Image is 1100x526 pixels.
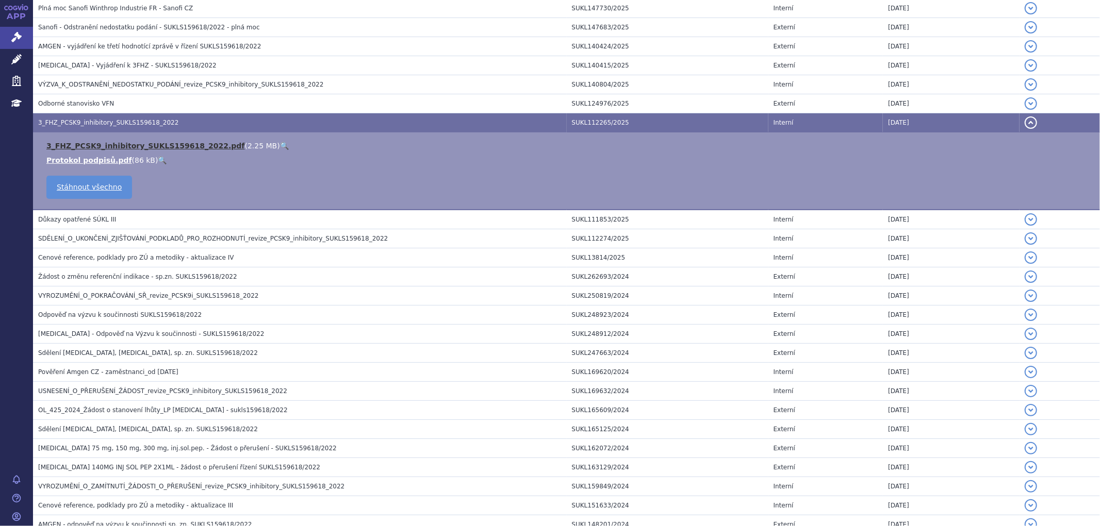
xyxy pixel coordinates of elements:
[774,368,794,376] span: Interní
[38,5,193,12] span: Plná moc Sanofi Winthrop Industrie FR - Sanofi CZ
[567,18,768,37] td: SUKL147683/2025
[1025,78,1037,91] button: detail
[567,325,768,344] td: SUKL248912/2024
[1025,480,1037,493] button: detail
[567,248,768,267] td: SUKL13814/2025
[774,330,795,337] span: Externí
[567,37,768,56] td: SUKL140424/2025
[38,119,178,126] span: 3_FHZ_PCSK9_inhibitory_SUKLS159618_2022
[38,292,259,299] span: VYROZUMĚNÍ_O_POKRAČOVÁNÍ_SŘ_revize_PCSK9i_SUKLS159618_2022
[38,502,233,509] span: Cenové reference, podklady pro ZÚ a metodiky - aktualizace III
[774,483,794,490] span: Interní
[774,406,795,414] span: Externí
[1025,347,1037,359] button: detail
[38,273,237,280] span: Žádost o změnu referenční indikace - sp.zn. SUKLS159618/2022
[883,56,1020,75] td: [DATE]
[1025,270,1037,283] button: detail
[774,119,794,126] span: Interní
[883,344,1020,363] td: [DATE]
[883,210,1020,229] td: [DATE]
[567,458,768,477] td: SUKL163129/2024
[567,306,768,325] td: SUKL248923/2024
[1025,328,1037,340] button: detail
[38,368,178,376] span: Pověření Amgen CZ - zaměstnanci_od 07.06.2024
[38,62,217,69] span: Praluent - Vyjádření k 3FHZ - SUKLS159618/2022
[1025,423,1037,435] button: detail
[774,445,795,452] span: Externí
[46,141,1090,151] li: ( )
[1025,461,1037,473] button: detail
[883,420,1020,439] td: [DATE]
[774,273,795,280] span: Externí
[38,464,320,471] span: REPATHA 140MG INJ SOL PEP 2X1ML - žádost o přerušení řízení SUKLS159618/2022
[38,43,261,50] span: AMGEN - vyjádření ke třetí hodnotící zprávě v řízení SUKLS159618/2022
[883,267,1020,286] td: [DATE]
[774,292,794,299] span: Interní
[567,113,768,132] td: SUKL112265/2025
[1025,499,1037,512] button: detail
[135,156,155,164] span: 86 kB
[567,439,768,458] td: SUKL162072/2024
[774,464,795,471] span: Externí
[774,216,794,223] span: Interní
[567,210,768,229] td: SUKL111853/2025
[774,426,795,433] span: Externí
[567,75,768,94] td: SUKL140804/2025
[883,113,1020,132] td: [DATE]
[883,75,1020,94] td: [DATE]
[280,142,289,150] a: 🔍
[567,344,768,363] td: SUKL247663/2024
[883,37,1020,56] td: [DATE]
[883,496,1020,515] td: [DATE]
[1025,97,1037,110] button: detail
[1025,309,1037,321] button: detail
[1025,251,1037,264] button: detail
[1025,404,1037,416] button: detail
[774,254,794,261] span: Interní
[567,420,768,439] td: SUKL165125/2024
[38,100,114,107] span: Odborné stanovisko VFN
[883,382,1020,401] td: [DATE]
[38,216,116,223] span: Důkazy opatřené SÚKL III
[883,18,1020,37] td: [DATE]
[38,81,323,88] span: VÝZVA_K_ODSTRANĚNÍ_NEDOSTATKU_PODÁNÍ_revize_PCSK9_inhibitory_SUKLS159618_2022
[883,401,1020,420] td: [DATE]
[38,445,337,452] span: Praluent 75 mg, 150 mg, 300 mg, inj.sol.pep. - Žádost o přerušení - SUKLS159618/2022
[248,142,277,150] span: 2.25 MB
[883,439,1020,458] td: [DATE]
[1025,385,1037,397] button: detail
[1025,366,1037,378] button: detail
[567,401,768,420] td: SUKL165609/2024
[38,254,234,261] span: Cenové reference, podklady pro ZÚ a metodiky - aktualizace IV
[38,387,287,395] span: USNESENÍ_O_PŘERUŠENÍ_ŽÁDOST_revize_PCSK9_inhibitory_SUKLS159618_2022
[38,426,258,433] span: Sdělení PRALUENT, REPATHA, sp. zn. SUKLS159618/2022
[38,406,288,414] span: OL_425_2024_Žádost o stanovení lhůty_LP PRALUENT - sukls159618/2022
[774,502,794,509] span: Interní
[774,81,794,88] span: Interní
[1025,290,1037,302] button: detail
[567,286,768,306] td: SUKL250819/2024
[1025,116,1037,129] button: detail
[567,496,768,515] td: SUKL151633/2024
[567,229,768,248] td: SUKL112274/2025
[38,311,202,318] span: Odpověď na výzvu k součinnosti SUKLS159618/2022
[774,387,794,395] span: Interní
[38,235,388,242] span: SDĚLENÍ_O_UKONČENÍ_ZJIŠŤOVÁNÍ_PODKLADŮ_PRO_ROZHODNUTÍ_revize_PCSK9_inhibitory_SUKLS159618_2022
[1025,59,1037,72] button: detail
[46,156,132,164] a: Protokol podpisů.pdf
[567,363,768,382] td: SUKL169620/2024
[567,267,768,286] td: SUKL262693/2024
[774,62,795,69] span: Externí
[883,94,1020,113] td: [DATE]
[567,382,768,401] td: SUKL169632/2024
[567,56,768,75] td: SUKL140415/2025
[774,235,794,242] span: Interní
[46,155,1090,165] li: ( )
[158,156,167,164] a: 🔍
[38,330,264,337] span: Praluent - Odpověď na Výzvu k součinnosti - SUKLS159618/2022
[567,94,768,113] td: SUKL124976/2025
[774,43,795,50] span: Externí
[774,24,795,31] span: Externí
[883,286,1020,306] td: [DATE]
[883,248,1020,267] td: [DATE]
